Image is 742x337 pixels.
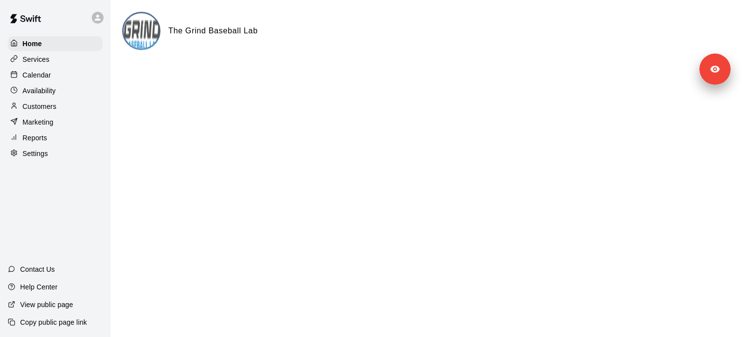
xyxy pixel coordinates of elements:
img: The Grind Baseball Lab logo [124,13,160,50]
p: Settings [23,149,48,158]
p: Help Center [20,282,57,292]
p: Marketing [23,117,53,127]
a: Home [8,36,103,51]
p: Contact Us [20,264,55,274]
h6: The Grind Baseball Lab [168,25,258,37]
p: Services [23,54,50,64]
a: Settings [8,146,103,161]
p: View public page [20,300,73,310]
a: Customers [8,99,103,114]
a: Services [8,52,103,67]
p: Calendar [23,70,51,80]
a: Availability [8,83,103,98]
p: Customers [23,102,56,111]
p: Reports [23,133,47,143]
a: Reports [8,130,103,145]
p: Availability [23,86,56,96]
a: Calendar [8,68,103,82]
p: Copy public page link [20,317,87,327]
a: Marketing [8,115,103,130]
p: Home [23,39,42,49]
